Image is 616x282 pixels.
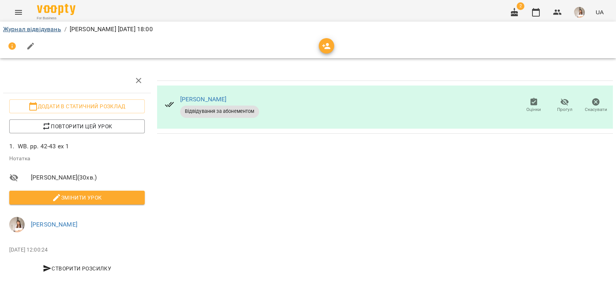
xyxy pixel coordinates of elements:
[9,262,145,275] button: Створити розсилку
[70,25,153,34] p: [PERSON_NAME] [DATE] 18:00
[526,106,541,113] span: Оцінки
[557,106,572,113] span: Прогул
[37,4,75,15] img: Voopty Logo
[596,8,604,16] span: UA
[15,102,139,111] span: Додати в статичний розклад
[593,5,607,19] button: UA
[3,25,61,33] a: Журнал відвідувань
[9,246,145,254] p: [DATE] 12:00:24
[9,119,145,133] button: Повторити цей урок
[9,191,145,205] button: Змінити урок
[518,95,549,116] button: Оцінки
[15,193,139,202] span: Змінити урок
[180,108,259,115] span: Відвідування за абонементом
[9,217,25,232] img: 712aada8251ba8fda70bc04018b69839.jpg
[31,221,77,228] a: [PERSON_NAME]
[37,16,75,21] span: For Business
[585,106,607,113] span: Скасувати
[15,122,139,131] span: Повторити цей урок
[517,2,524,10] span: 2
[549,95,581,116] button: Прогул
[3,25,613,34] nav: breadcrumb
[9,99,145,113] button: Додати в статичний розклад
[574,7,585,18] img: 712aada8251ba8fda70bc04018b69839.jpg
[9,155,145,163] p: Нотатка
[9,3,28,22] button: Menu
[12,264,142,273] span: Створити розсилку
[64,25,67,34] li: /
[9,142,145,151] p: 1. WB. pp. 42-43 ex 1
[31,173,145,182] span: [PERSON_NAME] ( 30 хв. )
[580,95,611,116] button: Скасувати
[180,96,227,103] a: [PERSON_NAME]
